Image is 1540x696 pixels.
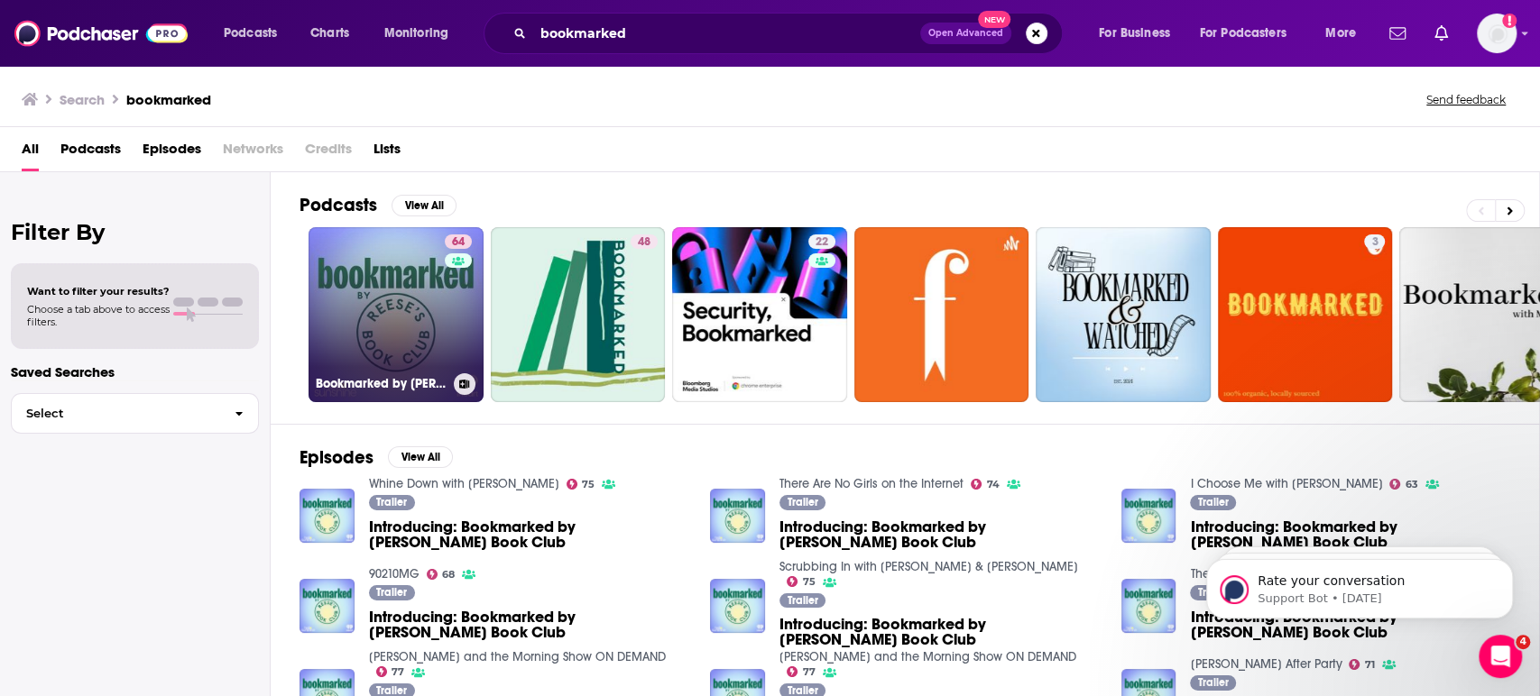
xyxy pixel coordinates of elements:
iframe: Intercom live chat [1479,635,1522,678]
a: Elvis Duran and the Morning Show ON DEMAND [779,649,1076,664]
span: Lists [373,134,401,171]
a: 75 [787,576,816,587]
a: All [22,134,39,171]
a: There Are No Girls on the Internet [779,476,964,491]
a: Episodes [143,134,201,171]
h3: bookmarked [126,91,211,108]
button: Show profile menu [1477,14,1517,53]
img: Introducing: Bookmarked by Reese's Book Club [710,489,765,544]
a: 3 [1364,234,1385,249]
span: 68 [442,571,455,579]
span: Charts [310,21,349,46]
a: Introducing: Bookmarked by Reese's Book Club [779,617,1100,647]
span: Trailer [376,685,407,696]
span: 3 [1371,234,1378,252]
span: Networks [223,134,283,171]
a: Introducing: Bookmarked by Reese's Book Club [369,609,689,640]
a: Show notifications dropdown [1427,18,1455,49]
span: 22 [816,234,828,252]
img: Introducing: Bookmarked by Reese's Book Club [300,489,355,544]
span: Trailer [788,595,818,606]
span: 77 [392,668,404,676]
span: 77 [803,668,816,676]
a: Introducing: Bookmarked by Reese's Book Club [1190,519,1510,550]
img: Introducing: Bookmarked by Reese's Book Club [1121,579,1176,634]
h2: Podcasts [300,194,377,216]
a: 48 [491,227,666,402]
span: Select [12,408,220,419]
a: 3 [1218,227,1393,402]
button: Open AdvancedNew [920,23,1011,44]
a: Elvis Duran and the Morning Show ON DEMAND [369,649,666,664]
input: Search podcasts, credits, & more... [533,19,920,48]
span: Introducing: Bookmarked by [PERSON_NAME] Book Club [1190,519,1510,550]
span: For Business [1099,21,1170,46]
a: 74 [971,479,1000,490]
span: 63 [1406,481,1418,489]
a: EpisodesView All [300,446,453,469]
svg: Add a profile image [1502,14,1517,28]
span: More [1325,21,1356,46]
span: Introducing: Bookmarked by [PERSON_NAME] Book Club [779,519,1100,550]
a: Scrubbing In with Becca Tilley & Tanya Rad [779,559,1078,574]
a: 75 [567,479,595,490]
a: Whine Down with Jana Kramer [369,476,559,491]
a: 68 [427,569,456,580]
h3: Search [60,91,105,108]
img: Podchaser - Follow, Share and Rate Podcasts [14,16,188,50]
span: Open Advanced [928,29,1003,38]
span: Introducing: Bookmarked by [PERSON_NAME] Book Club [369,609,689,640]
a: Elvis Duran's After Party [1190,656,1342,672]
a: 63 [1389,479,1418,490]
span: 75 [582,481,595,489]
span: Trailer [788,497,818,508]
span: 71 [1365,661,1375,669]
span: 48 [638,234,650,252]
a: 77 [376,666,405,677]
span: Trailer [376,497,407,508]
span: 75 [803,578,816,586]
span: For Podcasters [1200,21,1286,46]
button: View All [392,195,456,216]
a: Introducing: Bookmarked by Reese's Book Club [369,519,689,550]
img: Introducing: Bookmarked by Reese's Book Club [1121,489,1176,544]
a: 77 [787,666,816,677]
img: Introducing: Bookmarked by Reese's Book Club [710,579,765,634]
a: 64 [445,234,472,249]
img: Introducing: Bookmarked by Reese's Book Club [300,579,355,634]
a: PodcastsView All [300,194,456,216]
a: 22 [808,234,835,249]
img: User Profile [1477,14,1517,53]
span: Monitoring [384,21,448,46]
span: Podcasts [224,21,277,46]
span: Introducing: Bookmarked by [PERSON_NAME] Book Club [779,617,1100,647]
p: Saved Searches [11,363,259,380]
a: Charts [299,19,360,48]
span: 74 [987,481,1000,489]
span: Want to filter your results? [27,285,170,298]
a: 22 [672,227,847,402]
button: open menu [1086,19,1193,48]
a: 90210MG [369,566,420,582]
span: Trailer [1198,677,1229,688]
span: Introducing: Bookmarked by [PERSON_NAME] Book Club [369,519,689,550]
button: Select [11,393,259,434]
span: Trailer [376,587,407,598]
a: Show notifications dropdown [1382,18,1413,49]
span: Podcasts [60,134,121,171]
span: Choose a tab above to access filters. [27,303,170,328]
h2: Episodes [300,446,373,469]
a: 71 [1349,659,1375,670]
span: Trailer [1198,497,1229,508]
span: Trailer [788,685,818,696]
a: I Choose Me with Jennie Garth [1190,476,1382,491]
